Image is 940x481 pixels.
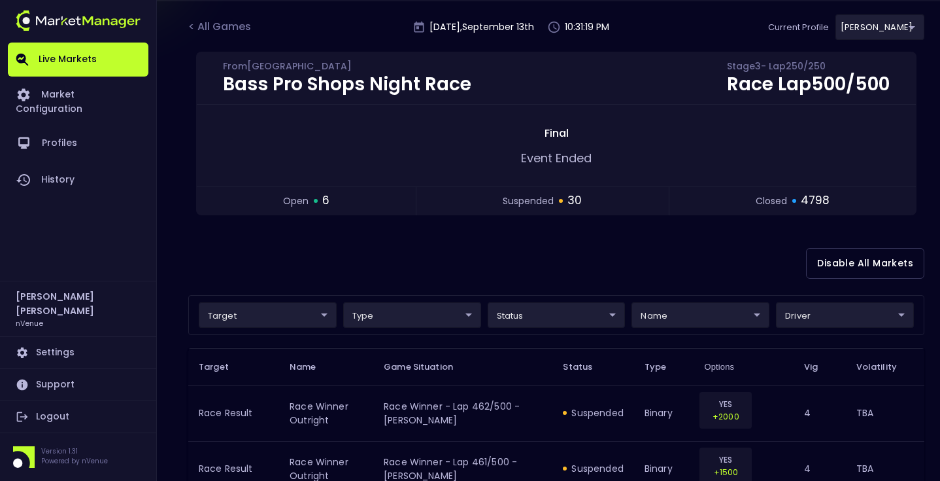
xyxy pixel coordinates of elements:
[429,20,534,34] p: [DATE] , September 13 th
[563,406,623,419] div: suspended
[634,385,694,441] td: binary
[804,361,835,373] span: Vig
[563,462,623,475] div: suspended
[708,466,743,478] p: +1500
[223,75,471,94] div: Bass Pro Shops Night Race
[631,302,769,328] div: target
[835,14,924,40] div: target
[776,302,914,328] div: target
[384,361,470,373] span: Game Situation
[806,248,924,279] button: Disable All Markets
[279,385,373,441] td: Race Winner Outright
[768,21,829,34] p: Current Profile
[727,75,890,94] div: Race Lap 500 / 500
[8,43,148,77] a: Live Markets
[567,192,582,209] span: 30
[16,318,43,328] h3: nVenue
[290,361,333,373] span: Name
[8,369,148,401] a: Support
[708,410,743,423] p: +2000
[694,348,794,385] th: Options
[373,385,552,441] td: Race Winner - Lap 462/500 - [PERSON_NAME]
[488,302,626,328] div: target
[199,361,246,373] span: Target
[16,10,141,31] img: logo
[223,63,471,73] div: From [GEOGRAPHIC_DATA]
[16,289,141,318] h2: [PERSON_NAME] [PERSON_NAME]
[794,385,845,441] td: 4
[41,446,108,456] p: Version 1.31
[846,385,924,441] td: TBA
[727,63,890,73] div: Stage 3 - Lap 250 / 250
[521,150,592,166] span: Event Ended
[801,192,830,209] span: 4798
[188,385,279,441] td: Race Result
[199,302,337,328] div: target
[756,194,787,208] span: closed
[41,456,108,466] p: Powered by nVenue
[322,192,329,209] span: 6
[708,454,743,466] p: YES
[8,337,148,368] a: Settings
[8,125,148,162] a: Profiles
[541,126,573,141] span: Final
[343,302,481,328] div: target
[8,77,148,125] a: Market Configuration
[8,401,148,433] a: Logout
[565,20,609,34] p: 10:31:19 PM
[645,361,684,373] span: Type
[856,361,914,373] span: Volatility
[283,194,309,208] span: open
[8,446,148,468] div: Version 1.31Powered by nVenue
[188,19,254,36] div: < All Games
[563,361,609,373] span: Status
[8,162,148,198] a: History
[503,194,554,208] span: suspended
[708,398,743,410] p: YES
